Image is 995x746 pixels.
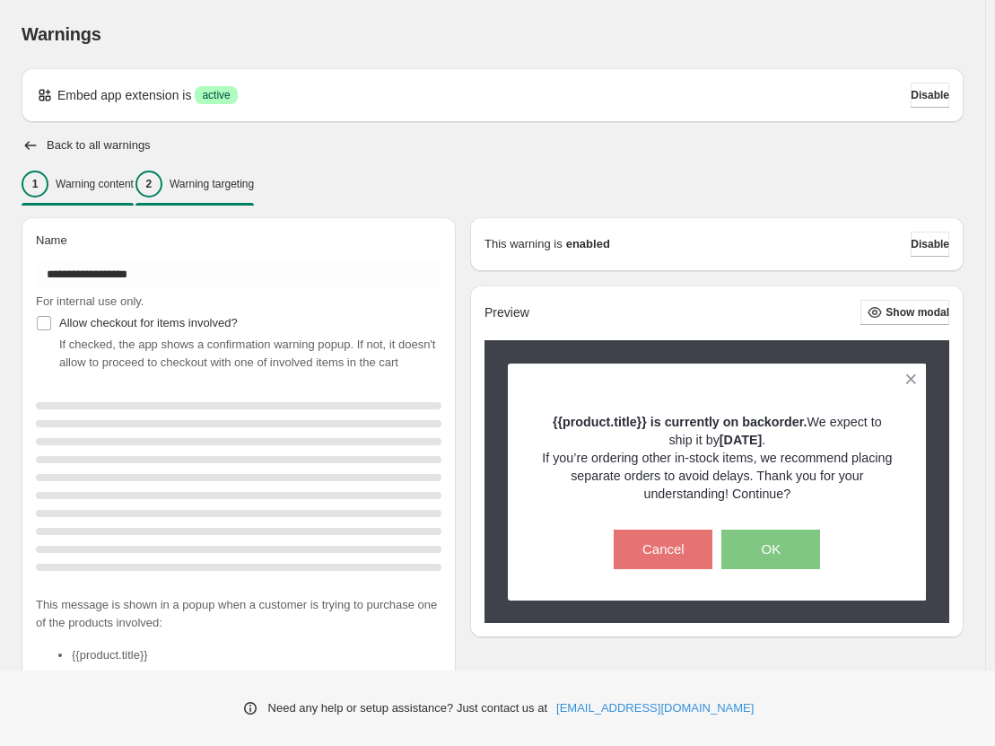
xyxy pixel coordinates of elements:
[57,86,191,104] p: Embed app extension is
[36,294,144,308] span: For internal use only.
[650,415,807,429] strong: is currently on backorder.
[860,300,949,325] button: Show modal
[170,177,254,191] p: Warning targeting
[47,138,151,153] h2: Back to all warnings
[59,316,238,329] span: Allow checkout for items involved?
[72,646,441,664] li: {{product.title}}
[202,88,230,102] span: active
[911,232,949,257] button: Disable
[556,699,754,717] a: [EMAIL_ADDRESS][DOMAIN_NAME]
[22,171,48,197] div: 1
[135,165,254,203] button: 2Warning targeting
[22,165,134,203] button: 1Warning content
[135,171,162,197] div: 2
[484,305,529,320] h2: Preview
[59,338,435,369] span: If checked, the app shows a confirmation warning popup. If not, it doesn't allow to proceed to ch...
[911,83,949,108] button: Disable
[539,449,895,503] p: If you’re ordering other in-stock items, we recommend placing separate orders to avoid delays. Th...
[886,305,949,320] span: Show modal
[36,233,67,247] span: Name
[911,237,949,251] span: Disable
[36,596,441,632] p: This message is shown in a popup when a customer is trying to purchase one of the products involved:
[721,530,820,569] button: OK
[911,88,949,102] span: Disable
[720,433,762,447] strong: [DATE]
[539,413,895,449] p: We expect to ship it by .
[614,530,712,569] button: Cancel
[22,24,101,44] span: Warnings
[484,235,563,253] p: This warning is
[56,177,134,191] p: Warning content
[566,235,610,253] strong: enabled
[553,415,647,429] strong: {{product.title}}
